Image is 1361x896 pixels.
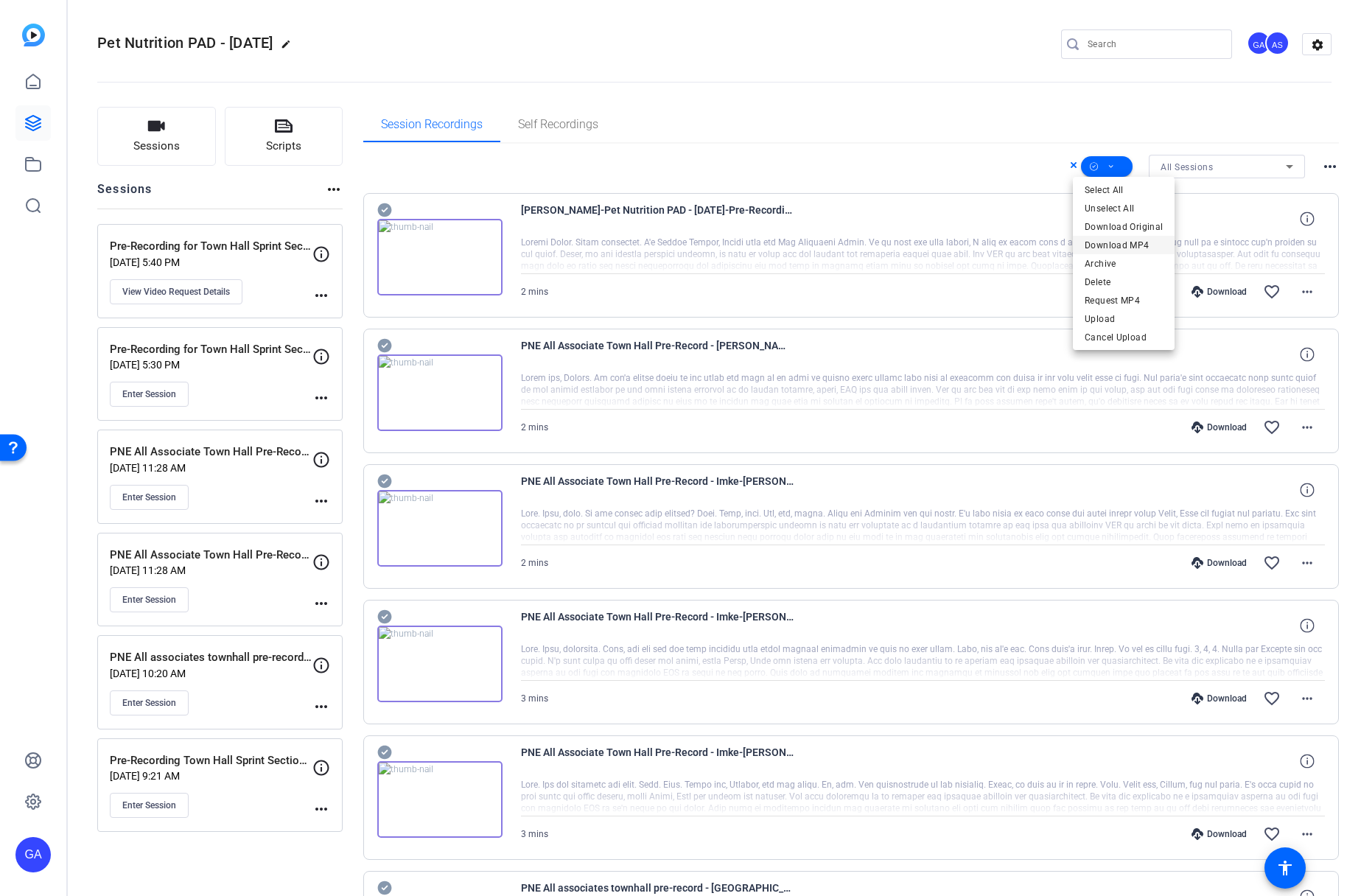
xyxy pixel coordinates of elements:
[1085,255,1163,273] span: Archive
[1085,200,1163,217] span: Unselect All
[1085,181,1163,199] span: Select All
[1085,310,1163,328] span: Upload
[1085,292,1163,309] span: Request MP4
[1085,329,1163,346] span: Cancel Upload
[1085,237,1163,254] span: Download MP4
[1085,218,1163,236] span: Download Original
[1085,273,1163,291] span: Delete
